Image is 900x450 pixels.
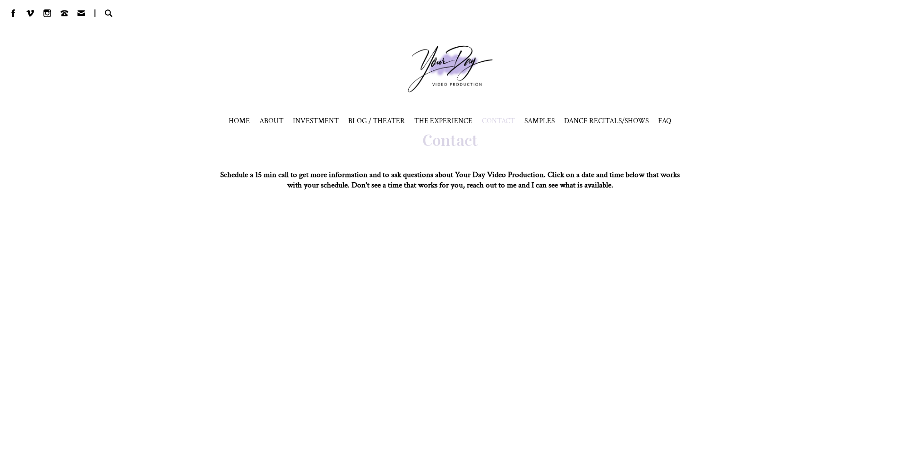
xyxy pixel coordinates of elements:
a: ABOUT [259,116,283,126]
a: BLOG / THEATER [348,116,405,126]
a: Your Day Production Logo [394,31,507,107]
strong: Schedule a 15 min call to get more information and to ask questions about Your Day Video Producti... [220,170,680,190]
a: CONTACT [482,116,515,126]
span: SAMPLES [524,116,555,126]
span: DANCE RECITALS/SHOWS [564,116,649,126]
a: FAQ [658,116,671,126]
h1: Contact [214,130,686,151]
a: HOME [229,116,250,126]
a: THE EXPERIENCE [414,116,472,126]
a: INVESTMENT [293,116,339,126]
